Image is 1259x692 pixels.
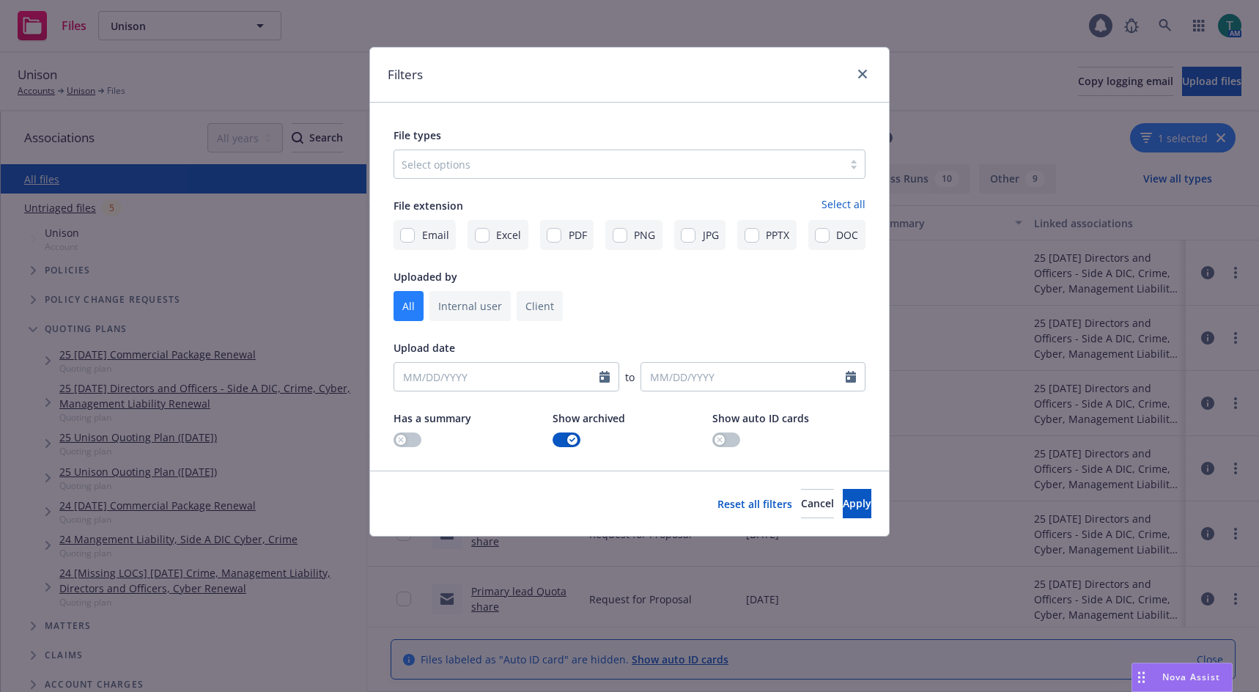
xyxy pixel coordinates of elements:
span: Has a summary [394,411,471,425]
span: DOC [836,227,858,243]
span: Show auto ID cards [712,411,809,425]
h1: Filters [388,65,423,84]
span: Email [422,227,449,243]
input: MM/DD/YYYY [394,362,619,391]
span: Cancel [801,496,834,510]
span: Excel [496,227,521,243]
button: Nova Assist [1131,663,1233,692]
a: close [854,65,871,83]
span: File extension [394,199,463,213]
span: Uploaded by [394,270,457,284]
a: Reset all filters [717,496,792,512]
span: to [625,369,635,385]
a: Select all [822,196,865,214]
span: PPTX [766,227,789,243]
button: Apply [843,489,871,518]
span: PDF [569,227,587,243]
span: Upload date [394,341,455,355]
span: Show archived [553,411,625,425]
span: JPG [703,227,719,243]
button: Cancel [801,489,834,518]
span: PNG [634,227,655,243]
input: MM/DD/YYYY [640,362,866,391]
div: Drag to move [1132,663,1151,691]
span: Nova Assist [1162,671,1220,683]
span: Apply [843,496,871,510]
span: File types [394,128,441,142]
